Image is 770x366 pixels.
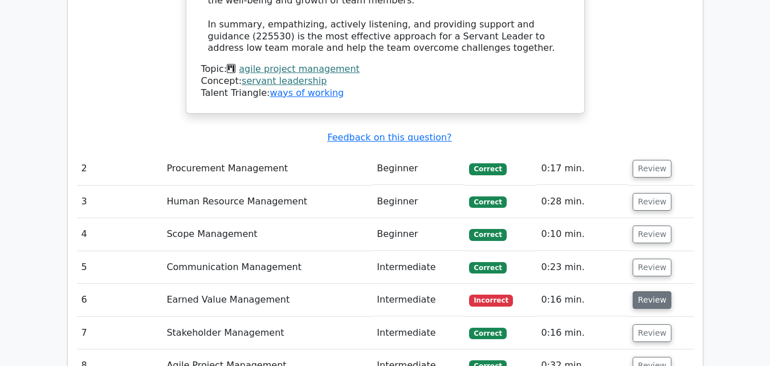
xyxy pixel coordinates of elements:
[239,63,360,74] a: agile project management
[469,229,506,240] span: Correct
[469,328,506,339] span: Correct
[536,152,628,185] td: 0:17 min.
[77,218,162,251] td: 4
[372,152,465,185] td: Beginner
[469,262,506,274] span: Correct
[633,160,671,178] button: Review
[536,186,628,218] td: 0:28 min.
[372,251,465,284] td: Intermediate
[77,186,162,218] td: 3
[162,152,372,185] td: Procurement Management
[469,196,506,208] span: Correct
[77,317,162,349] td: 7
[372,284,465,316] td: Intermediate
[633,226,671,243] button: Review
[162,284,372,316] td: Earned Value Management
[201,75,569,87] div: Concept:
[201,63,569,75] div: Topic:
[242,75,327,86] a: servant leadership
[633,324,671,342] button: Review
[536,284,628,316] td: 0:16 min.
[162,317,372,349] td: Stakeholder Management
[633,291,671,309] button: Review
[372,186,465,218] td: Beginner
[201,63,569,99] div: Talent Triangle:
[162,186,372,218] td: Human Resource Management
[536,317,628,349] td: 0:16 min.
[372,218,465,251] td: Beginner
[77,251,162,284] td: 5
[633,259,671,276] button: Review
[77,152,162,185] td: 2
[77,284,162,316] td: 6
[469,163,506,175] span: Correct
[270,87,344,98] a: ways of working
[536,251,628,284] td: 0:23 min.
[327,132,451,143] a: Feedback on this question?
[469,295,513,306] span: Incorrect
[162,251,372,284] td: Communication Management
[372,317,465,349] td: Intermediate
[536,218,628,251] td: 0:10 min.
[162,218,372,251] td: Scope Management
[633,193,671,211] button: Review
